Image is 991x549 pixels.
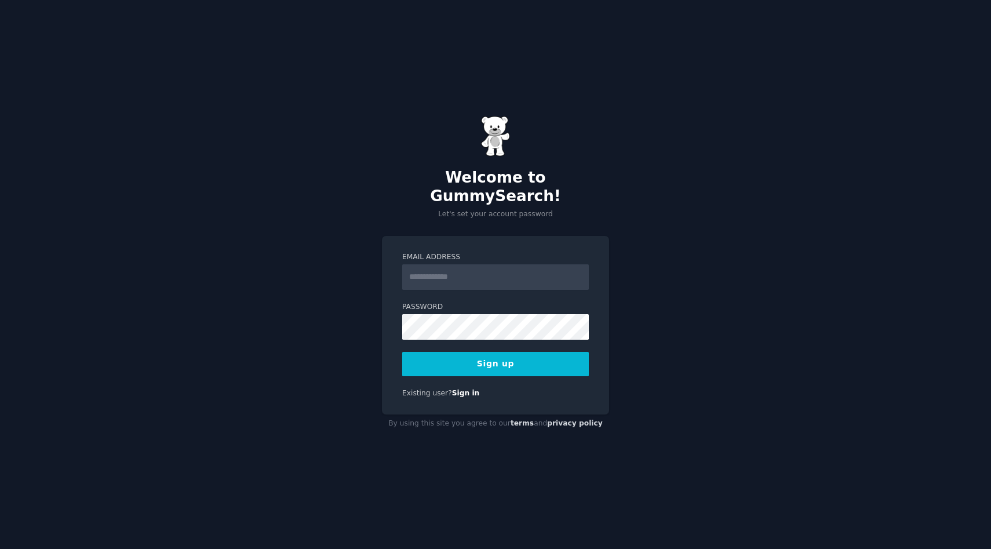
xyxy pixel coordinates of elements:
[547,419,603,427] a: privacy policy
[511,419,534,427] a: terms
[382,415,609,433] div: By using this site you agree to our and
[382,209,609,220] p: Let's set your account password
[402,252,589,263] label: Email Address
[452,389,480,397] a: Sign in
[402,302,589,312] label: Password
[402,389,452,397] span: Existing user?
[402,352,589,376] button: Sign up
[382,169,609,205] h2: Welcome to GummySearch!
[481,116,510,157] img: Gummy Bear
